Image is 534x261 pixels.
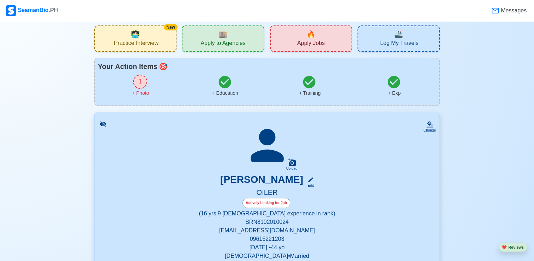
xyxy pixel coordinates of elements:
[211,89,238,97] div: Education
[424,128,436,133] div: Change
[133,75,147,89] div: 1
[103,252,431,260] p: [DEMOGRAPHIC_DATA] • Married
[286,167,298,171] div: Upload
[200,40,245,48] span: Apply to Agencies
[114,40,158,48] span: Practice Interview
[103,188,431,198] h5: OILER
[6,5,58,16] div: SeamanBio
[394,29,403,40] span: travel
[98,61,436,72] div: Your Action Items
[159,61,168,72] span: todo
[298,89,320,97] div: Training
[103,218,431,226] p: SRN 8102010024
[49,7,58,13] span: .PH
[307,29,316,40] span: new
[103,226,431,235] p: [EMAIL_ADDRESS][DOMAIN_NAME]
[103,235,431,243] p: 09615221203
[242,198,290,208] div: Actively Looking for Job
[103,243,431,252] p: [DATE] • 44 yo
[6,5,16,16] img: Logo
[220,174,303,188] h3: [PERSON_NAME]
[387,89,401,97] div: Exp
[297,40,325,48] span: Apply Jobs
[131,29,140,40] span: interview
[218,29,227,40] span: agencies
[499,243,527,252] button: heartReviews
[502,245,507,249] span: heart
[499,6,527,15] span: Messages
[305,183,314,188] div: Edit
[131,89,149,97] div: Photo
[103,209,431,218] p: (16 yrs 9 [DEMOGRAPHIC_DATA] experience in rank)
[380,40,418,48] span: Log My Travels
[164,24,178,30] div: New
